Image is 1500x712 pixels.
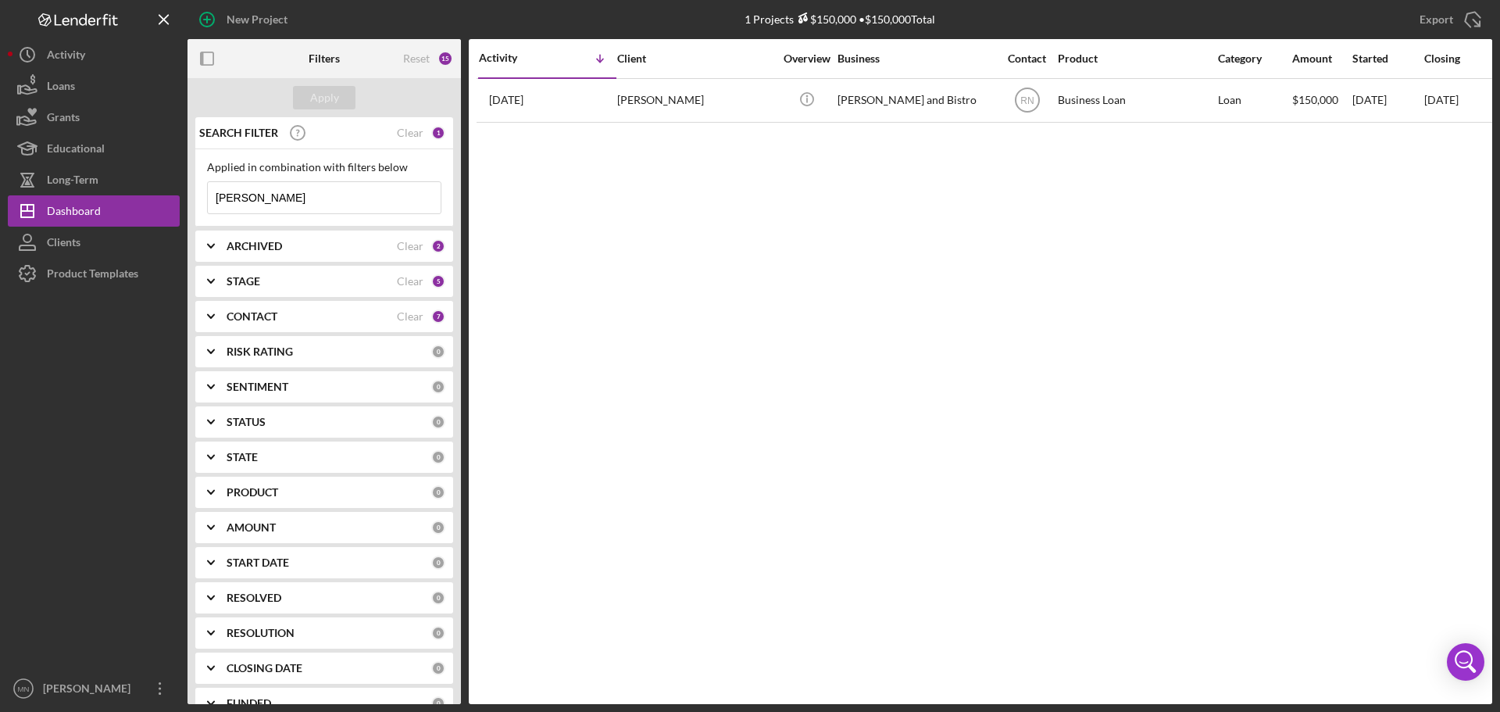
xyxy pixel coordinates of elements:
[1447,643,1484,681] div: Open Intercom Messenger
[8,39,180,70] button: Activity
[1218,80,1291,121] div: Loan
[47,133,105,168] div: Educational
[8,673,180,704] button: MN[PERSON_NAME]
[18,685,30,693] text: MN
[431,380,445,394] div: 0
[227,662,302,674] b: CLOSING DATE
[227,381,288,393] b: SENTIMENT
[8,133,180,164] button: Educational
[745,13,935,26] div: 1 Projects • $150,000 Total
[617,80,773,121] div: [PERSON_NAME]
[227,521,276,534] b: AMOUNT
[431,126,445,140] div: 1
[397,310,423,323] div: Clear
[431,696,445,710] div: 0
[199,127,278,139] b: SEARCH FILTER
[309,52,340,65] b: Filters
[47,195,101,231] div: Dashboard
[8,195,180,227] button: Dashboard
[1058,80,1214,121] div: Business Loan
[1058,52,1214,65] div: Product
[47,39,85,74] div: Activity
[431,450,445,464] div: 0
[293,86,355,109] button: Apply
[1352,80,1423,121] div: [DATE]
[431,556,445,570] div: 0
[1292,93,1338,106] span: $150,000
[837,52,994,65] div: Business
[227,592,281,604] b: RESOLVED
[227,4,287,35] div: New Project
[8,102,180,133] button: Grants
[310,86,339,109] div: Apply
[227,486,278,499] b: PRODUCT
[227,697,271,710] b: FUNDED
[227,345,293,358] b: RISK RATING
[1292,52,1351,65] div: Amount
[47,70,75,106] div: Loans
[998,52,1056,65] div: Contact
[1404,4,1492,35] button: Export
[47,102,80,137] div: Grants
[227,627,295,639] b: RESOLUTION
[227,240,282,252] b: ARCHIVED
[431,239,445,253] div: 2
[794,13,856,26] div: $150,000
[397,275,423,288] div: Clear
[227,275,260,288] b: STAGE
[207,161,441,174] div: Applied in combination with filters below
[187,4,303,35] button: New Project
[8,227,180,258] button: Clients
[8,70,180,102] button: Loans
[47,164,98,199] div: Long-Term
[39,673,141,708] div: [PERSON_NAME]
[1352,52,1423,65] div: Started
[777,52,836,65] div: Overview
[1424,93,1459,106] time: [DATE]
[617,52,773,65] div: Client
[1420,4,1453,35] div: Export
[227,416,266,428] b: STATUS
[227,310,277,323] b: CONTACT
[47,258,138,293] div: Product Templates
[1218,52,1291,65] div: Category
[431,661,445,675] div: 0
[431,345,445,359] div: 0
[47,227,80,262] div: Clients
[227,451,258,463] b: STATE
[489,94,523,106] time: 2025-06-18 14:39
[431,485,445,499] div: 0
[8,258,180,289] button: Product Templates
[431,274,445,288] div: 5
[431,309,445,324] div: 7
[479,52,548,64] div: Activity
[227,556,289,569] b: START DATE
[837,80,994,121] div: [PERSON_NAME] and Bistro
[431,415,445,429] div: 0
[1020,95,1034,106] text: RN
[397,127,423,139] div: Clear
[431,521,445,535] div: 0
[397,240,423,252] div: Clear
[431,626,445,640] div: 0
[437,51,453,66] div: 15
[8,164,180,195] button: Long-Term
[431,591,445,605] div: 0
[403,52,430,65] div: Reset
